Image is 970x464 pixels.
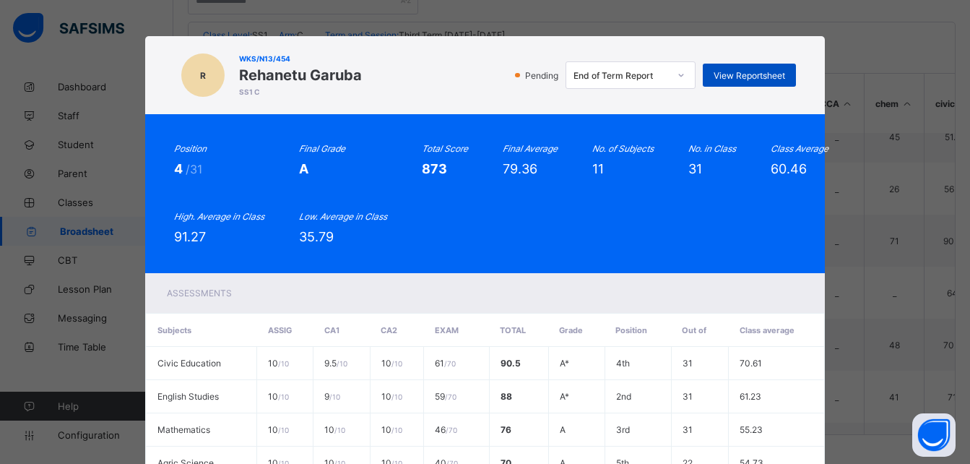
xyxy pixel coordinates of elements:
[157,325,191,335] span: Subjects
[278,392,289,401] span: / 10
[299,229,334,244] span: 35.79
[445,392,456,401] span: / 70
[771,143,828,154] i: Class Average
[278,426,289,434] span: / 10
[444,359,456,368] span: / 70
[446,426,457,434] span: / 70
[501,358,521,369] span: 90.5
[559,325,583,335] span: Grade
[391,426,402,434] span: / 10
[501,391,512,402] span: 88
[616,424,630,435] span: 3rd
[560,424,566,435] span: A
[422,161,447,176] span: 873
[740,358,762,369] span: 70.61
[200,70,206,81] span: R
[740,325,794,335] span: Class average
[524,70,563,81] span: Pending
[174,211,264,222] i: High. Average in Class
[435,424,457,435] span: 46
[167,288,232,298] span: Assessments
[616,391,631,402] span: 2nd
[391,359,402,368] span: / 10
[740,424,763,435] span: 55.23
[683,424,693,435] span: 31
[381,424,402,435] span: 10
[688,161,702,176] span: 31
[422,143,468,154] i: Total Score
[329,392,340,401] span: / 10
[299,211,387,222] i: Low. Average in Class
[239,87,362,96] span: SS1 C
[501,424,511,435] span: 76
[268,325,292,335] span: ASSIG
[334,426,345,434] span: / 10
[268,424,289,435] span: 10
[186,162,202,176] span: /31
[174,161,186,176] span: 4
[174,143,207,154] i: Position
[278,359,289,368] span: / 10
[381,325,397,335] span: CA2
[435,325,459,335] span: EXAM
[435,358,456,369] span: 61
[381,391,402,402] span: 10
[157,424,210,435] span: Mathematics
[239,54,362,63] span: WKS/N13/454
[381,358,402,369] span: 10
[503,161,537,176] span: 79.36
[592,143,654,154] i: No. of Subjects
[683,358,693,369] span: 31
[299,161,308,176] span: A
[682,325,706,335] span: Out of
[268,391,289,402] span: 10
[337,359,347,368] span: / 10
[573,70,669,81] div: End of Term Report
[615,325,647,335] span: Position
[435,391,456,402] span: 59
[324,325,339,335] span: CA1
[688,143,736,154] i: No. in Class
[740,391,761,402] span: 61.23
[157,391,219,402] span: English Studies
[714,70,785,81] span: View Reportsheet
[324,358,347,369] span: 9.5
[616,358,630,369] span: 4th
[391,392,402,401] span: / 10
[268,358,289,369] span: 10
[174,229,206,244] span: 91.27
[324,424,345,435] span: 10
[324,391,340,402] span: 9
[239,66,362,84] span: Rehanetu Garuba
[683,391,693,402] span: 31
[157,358,221,369] span: Civic Education
[500,325,526,335] span: Total
[299,143,345,154] i: Final Grade
[503,143,558,154] i: Final Average
[771,161,807,176] span: 60.46
[912,413,956,457] button: Open asap
[592,161,604,176] span: 11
